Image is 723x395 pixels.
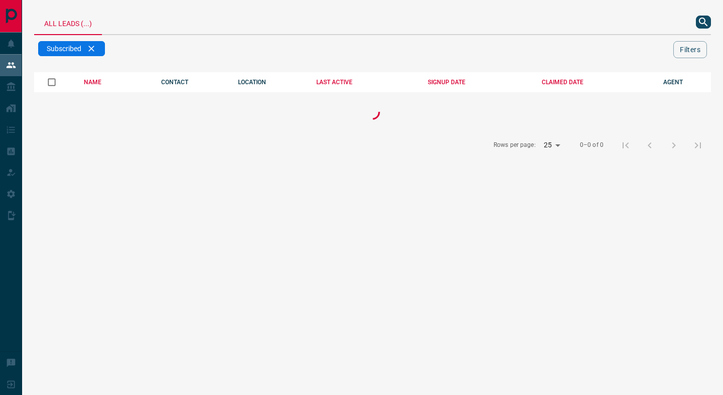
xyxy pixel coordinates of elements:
[47,45,81,53] span: Subscribed
[161,79,223,86] div: CONTACT
[696,16,711,29] button: search button
[540,138,564,152] div: 25
[580,141,604,149] p: 0–0 of 0
[34,10,102,35] div: All Leads (...)
[84,79,146,86] div: NAME
[238,79,301,86] div: LOCATION
[673,41,707,58] button: Filters
[316,79,413,86] div: LAST ACTIVE
[542,79,648,86] div: CLAIMED DATE
[494,141,536,149] p: Rows per page:
[38,41,105,56] div: Subscribed
[428,79,527,86] div: SIGNUP DATE
[663,79,711,86] div: AGENT
[322,102,423,122] div: Loading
